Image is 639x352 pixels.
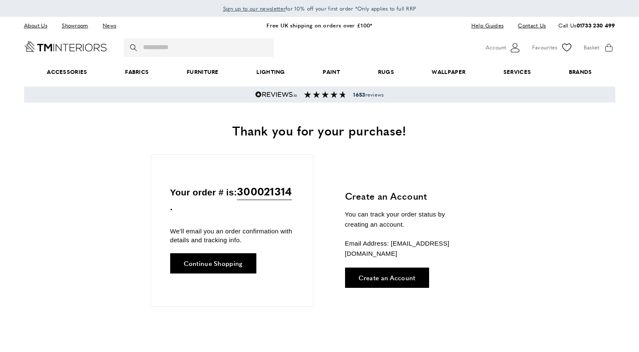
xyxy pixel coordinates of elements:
a: Lighting [238,59,304,85]
span: Continue Shopping [184,260,243,266]
a: Wallpaper [413,59,484,85]
a: About Us [24,20,54,31]
span: Create an Account [359,274,416,281]
a: Create an Account [345,268,429,288]
a: Rugs [359,59,413,85]
img: Reviews section [304,91,346,98]
img: Reviews.io 5 stars [255,91,297,98]
a: Favourites [532,41,573,54]
a: Contact Us [511,20,546,31]
span: reviews [353,91,383,98]
a: News [96,20,122,31]
button: Customer Account [486,41,522,54]
a: Continue Shopping [170,253,256,273]
span: 300021314 [237,183,292,200]
p: Your order # is: . [170,183,294,214]
a: Furniture [168,59,237,85]
a: 01733 230 499 [576,21,615,29]
p: You can track your order status by creating an account. [345,209,470,230]
a: Showroom [55,20,94,31]
p: We'll email you an order confirmation with details and tracking info. [170,227,294,244]
strong: 1653 [353,91,365,98]
span: Sign up to our newsletter [223,5,286,12]
span: Thank you for your purchase! [232,121,406,139]
a: Fabrics [106,59,168,85]
span: Account [486,43,506,52]
p: Email Address: [EMAIL_ADDRESS][DOMAIN_NAME] [345,238,470,259]
button: Search [130,38,139,57]
a: Help Guides [465,20,510,31]
span: Favourites [532,43,557,52]
a: Free UK shipping on orders over £100* [266,21,372,29]
span: Accessories [28,59,106,85]
a: Brands [550,59,611,85]
a: Services [484,59,550,85]
a: Go to Home page [24,41,107,52]
a: Paint [304,59,359,85]
p: Call Us [558,21,615,30]
a: Sign up to our newsletter [223,4,286,13]
span: for 10% off your first order *Only applies to full RRP [223,5,416,12]
h3: Create an Account [345,190,470,203]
